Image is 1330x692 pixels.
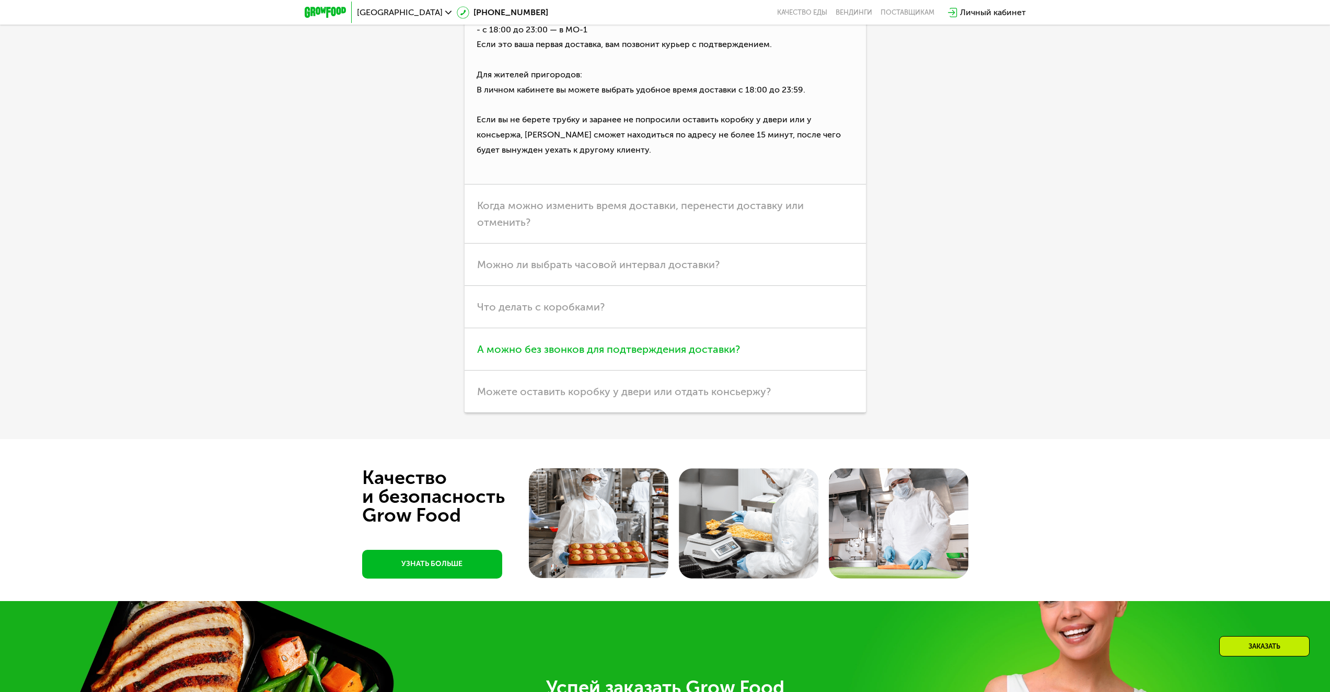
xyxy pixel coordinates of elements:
a: Качество еды [777,8,827,17]
a: Вендинги [836,8,872,17]
span: Когда можно изменить время доставки, перенести доставку или отменить? [477,199,804,228]
span: Можно ли выбрать часовой интервал доставки? [477,258,720,271]
span: [GEOGRAPHIC_DATA] [357,8,443,17]
div: Качество и безопасность Grow Food [362,468,543,525]
span: Что делать с коробками? [477,301,605,313]
span: Можете оставить коробку у двери или отдать консьержу? [477,385,771,398]
span: А можно без звонков для подтверждения доставки? [477,343,740,355]
div: Личный кабинет [960,6,1026,19]
div: Заказать [1219,636,1310,656]
a: УЗНАТЬ БОЛЬШЕ [362,550,502,579]
a: [PHONE_NUMBER] [457,6,548,19]
div: поставщикам [881,8,934,17]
